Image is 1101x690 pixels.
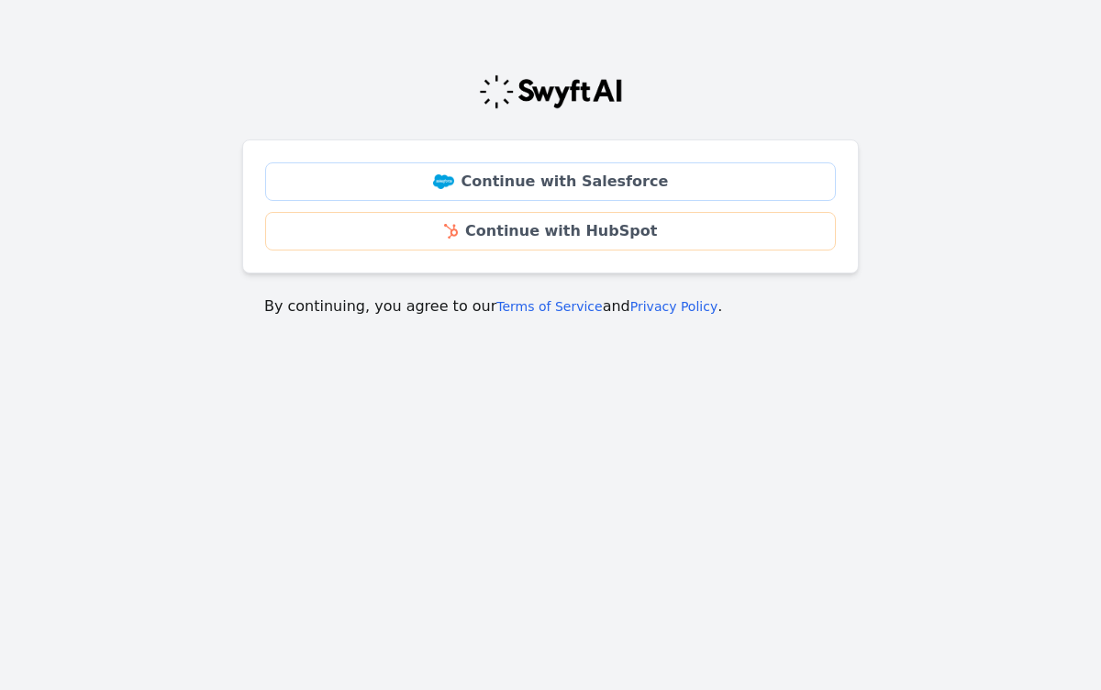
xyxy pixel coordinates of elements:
a: Continue with HubSpot [265,212,836,250]
p: By continuing, you agree to our and . [264,295,837,317]
a: Continue with Salesforce [265,162,836,201]
img: Salesforce [433,174,454,189]
img: Swyft Logo [478,73,623,110]
img: HubSpot [444,224,458,239]
a: Privacy Policy [630,299,717,314]
a: Terms of Service [496,299,602,314]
